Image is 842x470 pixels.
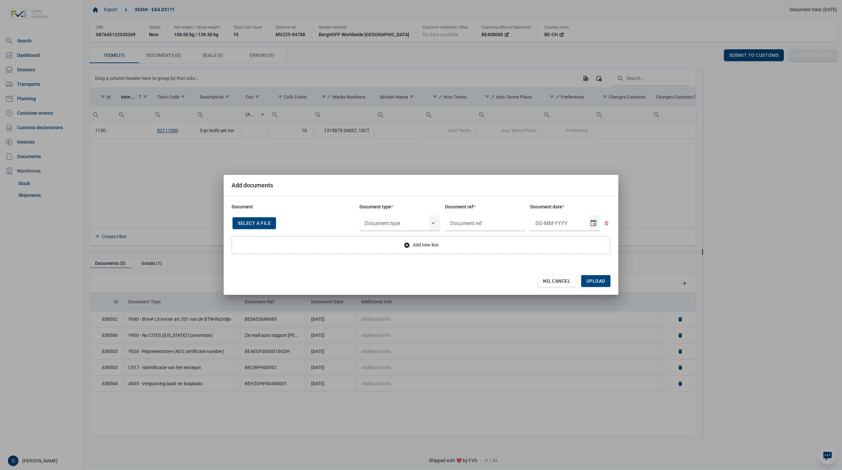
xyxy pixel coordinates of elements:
div: Add documents [232,181,273,189]
div: Document ref [445,204,525,210]
div: Document [232,204,354,210]
div: Document date [530,204,610,210]
div: Add new line [232,236,610,254]
div: Select [429,215,437,231]
input: Document type [359,215,429,231]
input: Document ref [445,215,525,231]
span: No, Cancel [543,278,571,284]
div: No, Cancel [538,275,576,287]
div: Select a file [233,217,276,229]
span: Upload [586,278,605,284]
div: Select [589,215,597,231]
span: Select a file [238,221,271,226]
div: Document type [359,204,440,210]
input: Document date [530,215,589,231]
div: Upload [581,275,610,287]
